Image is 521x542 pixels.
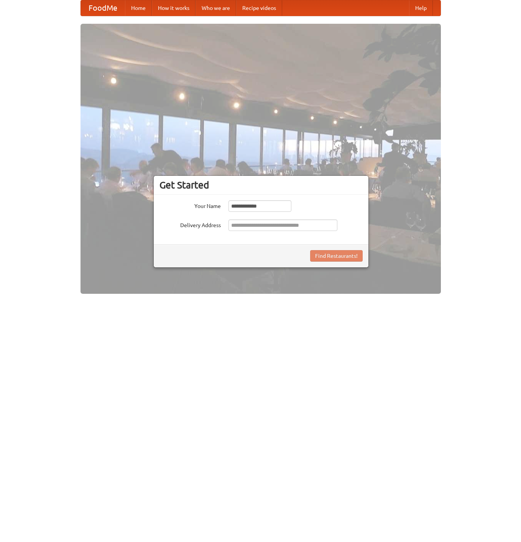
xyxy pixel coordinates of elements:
[152,0,196,16] a: How it works
[159,179,363,191] h3: Get Started
[159,219,221,229] label: Delivery Address
[196,0,236,16] a: Who we are
[236,0,282,16] a: Recipe videos
[409,0,433,16] a: Help
[125,0,152,16] a: Home
[159,200,221,210] label: Your Name
[81,0,125,16] a: FoodMe
[310,250,363,262] button: Find Restaurants!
